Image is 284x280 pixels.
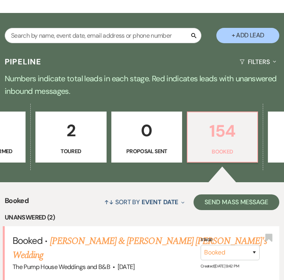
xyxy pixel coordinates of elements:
p: Proposal Sent [116,147,177,156]
h3: Pipeline [5,56,42,67]
button: Sort By Event Date [101,192,188,212]
span: Booked [5,196,29,212]
p: 2 [41,117,101,144]
input: Search by name, event date, email address or phone number [5,28,201,43]
a: 154Booked [187,112,258,163]
p: 0 [116,117,177,144]
p: Toured [41,147,101,156]
p: Booked [192,147,253,156]
span: Event Date [142,198,178,206]
p: 154 [192,118,253,144]
button: Send Mass Message [194,194,279,210]
span: [DATE] [118,263,135,271]
span: Created: [DATE] 9:42 PM [201,263,239,268]
label: Stage: [201,236,260,243]
li: Unanswered (2) [5,212,279,223]
a: 0Proposal Sent [111,112,183,163]
button: Filters [236,51,279,72]
span: The Pump House Weddings and B&B [13,263,110,271]
a: [PERSON_NAME] & [PERSON_NAME] [PERSON_NAME]'s Wedding [13,234,267,262]
button: + Add Lead [216,28,279,43]
a: 2Toured [35,112,107,163]
span: ↑↓ [104,198,114,206]
span: Booked [13,234,42,247]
